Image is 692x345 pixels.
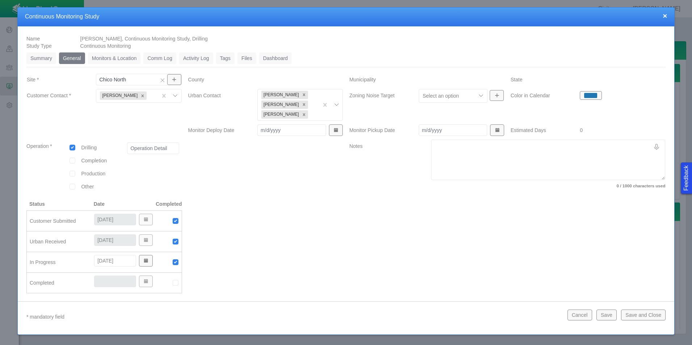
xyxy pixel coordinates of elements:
[81,171,105,176] span: Production
[81,145,97,150] span: Drilling
[490,124,504,136] button: Show Date Picker
[94,255,136,267] input: m/d/yyyy
[343,73,413,86] label: Municipality
[172,218,179,224] img: UrbanGroupSolutionsTheme$USG_Images$checked.png
[419,124,488,136] input: m/d/yyyy
[179,52,213,64] a: Activity Log
[156,200,182,208] span: Completed
[257,124,326,136] input: m/d/yyyy
[621,310,666,320] button: Save and Close
[567,310,592,320] button: Cancel
[158,77,167,83] button: Clear selection
[663,12,667,20] button: close
[261,91,300,99] div: [PERSON_NAME]
[261,101,300,109] div: [PERSON_NAME]
[172,259,179,265] img: UrbanGroupSolutionsTheme$USG_Images$checked.png
[505,73,574,86] label: State
[505,124,574,137] label: Estimated Days
[26,312,562,321] p: * mandatory field
[505,89,574,102] label: Color in Calendar
[81,184,94,189] span: Other
[172,238,179,245] img: UrbanGroupSolutionsTheme$USG_Images$checked.png
[100,91,139,100] div: [PERSON_NAME]
[216,52,235,64] a: Tags
[25,13,667,21] h4: Continuous Monitoring Study
[343,124,413,137] label: Monitor Pickup Date
[329,124,343,136] button: Show Date Picker
[596,310,617,320] button: Save
[259,52,292,64] a: Dashboard
[139,255,153,267] button: Show Date Picker
[343,89,413,103] label: Zoning Noise Target
[26,43,52,49] span: Study Type
[26,143,52,149] span: Operation *
[21,73,90,86] label: Site *
[139,91,147,100] div: Remove Gareth Svanda
[182,73,252,86] label: County
[30,218,76,224] span: Customer Submitted
[172,280,179,286] img: UrbanGroupSolutionsTheme$USG_Images$unchecked.png
[237,52,256,64] a: Files
[21,89,90,103] label: Customer Contact *
[94,201,105,207] span: Date
[59,52,85,64] a: General
[143,52,176,64] a: Comm Log
[127,142,179,154] input: Operation Detail
[30,239,66,244] span: Urban Received
[26,52,56,64] a: Summary
[261,110,300,119] div: [PERSON_NAME]
[300,101,308,109] div: Remove Gareth Svanda
[88,52,141,64] a: Monitors & Location
[80,36,208,42] span: [PERSON_NAME], Continuous Monitoring Study, Drilling
[30,259,56,265] span: In Progress
[182,124,252,137] label: Monitor Deploy Date
[343,140,425,191] label: Notes
[580,124,665,137] div: 0
[81,158,107,163] span: Completion
[29,201,45,207] span: Status
[26,36,40,42] span: Name
[30,280,54,286] span: Completed
[300,110,308,119] div: Remove Ben Landon
[300,91,308,99] div: Remove Brian Puckett
[80,43,131,49] span: Continuous Monitoring
[182,89,252,121] label: Urban Contact
[431,183,665,189] label: 0 / 1000 characters used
